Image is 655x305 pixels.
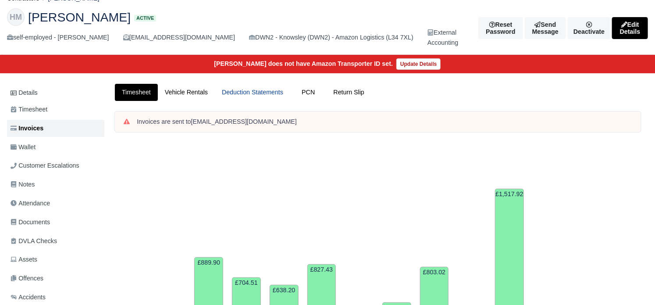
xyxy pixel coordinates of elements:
a: Details [7,85,104,101]
a: Invoices [7,120,104,137]
a: Deactivate [568,17,610,39]
span: Assets [11,255,37,265]
div: External Accounting [427,28,458,48]
span: Documents [11,217,50,227]
a: Documents [7,214,104,231]
span: Accidents [11,292,46,302]
strong: [EMAIL_ADDRESS][DOMAIN_NAME] [191,118,297,125]
span: Wallet [11,142,36,152]
button: Reset Password [478,17,523,39]
a: Edit Details [612,17,648,39]
span: [PERSON_NAME] [28,11,131,23]
div: self-employed - [PERSON_NAME] [7,32,109,43]
a: Assets [7,251,104,268]
span: Notes [11,179,35,190]
a: PCN [290,84,326,101]
iframe: Chat Widget [611,263,655,305]
span: Timesheet [11,104,47,115]
a: Attendance [7,195,104,212]
span: Attendance [11,198,50,208]
a: Deduction Statements [215,84,290,101]
div: Invoices are sent to [137,118,632,126]
a: Notes [7,176,104,193]
a: Return Slip [327,84,371,101]
a: Timesheet [7,101,104,118]
a: Wallet [7,139,104,156]
div: HM [7,8,25,26]
a: Update Details [396,58,441,70]
a: Send Message [525,17,566,39]
span: DVLA Checks [11,236,57,246]
span: Active [134,15,156,22]
span: Offences [11,273,43,283]
a: Offences [7,270,104,287]
div: Hadi Al Masalmeh [0,1,655,55]
a: Timesheet [115,84,158,101]
div: DWN2 - Knowsley (DWN2) - Amazon Logistics (L34 7XL) [249,32,413,43]
span: Invoices [11,123,43,133]
div: [EMAIL_ADDRESS][DOMAIN_NAME] [123,32,235,43]
a: DVLA Checks [7,233,104,250]
a: Customer Escalations [7,157,104,174]
span: Customer Escalations [11,161,79,171]
a: Vehicle Rentals [158,84,215,101]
